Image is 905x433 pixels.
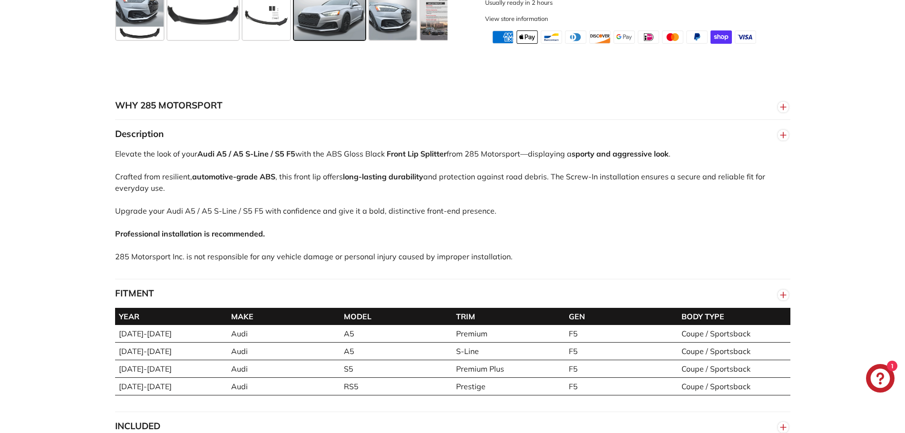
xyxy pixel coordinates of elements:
th: MODEL [340,308,453,325]
img: master [662,30,683,44]
td: A5 [340,325,453,343]
td: Audi [227,325,340,343]
strong: long-lasting durability [343,172,423,181]
td: F5 [565,342,678,360]
th: BODY TYPE [678,308,790,325]
strong: Front Lip Splitter [387,149,447,158]
td: S5 [340,360,453,377]
img: paypal [686,30,708,44]
td: A5 [340,342,453,360]
td: F5 [565,377,678,395]
strong: sporty and aggressive look [572,149,669,158]
td: Premium [452,325,565,343]
td: Coupe / Sportsback [678,377,790,395]
td: Coupe / Sportsback [678,360,790,377]
button: FITMENT [115,279,790,308]
img: visa [735,30,756,44]
th: YEAR [115,308,228,325]
th: TRIM [452,308,565,325]
td: [DATE]-[DATE] [115,377,228,395]
img: discover [589,30,611,44]
td: Coupe / Sportsback [678,325,790,343]
td: Premium Plus [452,360,565,377]
img: shopify_pay [710,30,732,44]
strong: Audi A5 / A5 S-Line / S5 F5 [197,149,295,158]
button: WHY 285 MOTORSPORT [115,91,790,120]
td: Coupe / Sportsback [678,342,790,360]
td: Audi [227,342,340,360]
td: F5 [565,325,678,343]
td: Audi [227,360,340,377]
img: ideal [638,30,659,44]
strong: Professional installation is recommended. [115,229,265,238]
img: diners_club [565,30,586,44]
strong: automotive-grade ABS [192,172,275,181]
th: GEN [565,308,678,325]
td: [DATE]-[DATE] [115,360,228,377]
td: [DATE]-[DATE] [115,325,228,343]
th: MAKE [227,308,340,325]
td: RS5 [340,377,453,395]
td: [DATE]-[DATE] [115,342,228,360]
img: bancontact [541,30,562,44]
img: google_pay [613,30,635,44]
td: Prestige [452,377,565,395]
button: Description [115,120,790,148]
td: F5 [565,360,678,377]
div: View store information [485,14,548,23]
inbox-online-store-chat: Shopify online store chat [863,364,897,395]
div: Elevate the look of your with the ABS Gloss Black from 285 Motorsport—displaying a . Crafted from... [115,148,790,279]
td: S-Line [452,342,565,360]
img: american_express [492,30,514,44]
img: apple_pay [516,30,538,44]
td: Audi [227,377,340,395]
